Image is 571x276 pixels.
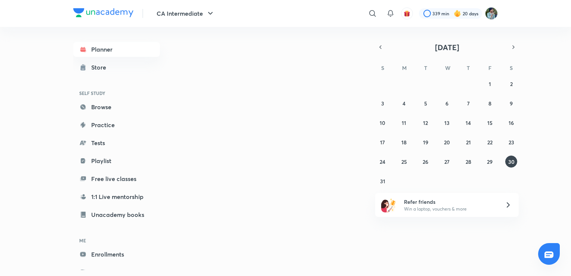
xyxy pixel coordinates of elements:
abbr: Tuesday [424,64,427,71]
button: August 4, 2025 [398,97,410,109]
abbr: August 10, 2025 [380,119,385,126]
button: CA Intermediate [152,6,219,21]
button: August 23, 2025 [505,136,517,148]
abbr: August 12, 2025 [423,119,428,126]
button: August 27, 2025 [441,156,453,168]
abbr: August 13, 2025 [444,119,450,126]
button: August 11, 2025 [398,117,410,129]
h6: Refer friends [404,198,496,206]
a: Playlist [73,153,160,168]
img: referral [381,197,396,212]
img: streak [454,10,461,17]
abbr: August 22, 2025 [487,139,493,146]
abbr: August 30, 2025 [508,158,515,165]
button: August 13, 2025 [441,117,453,129]
button: August 20, 2025 [441,136,453,148]
a: Company Logo [73,8,133,19]
abbr: Monday [402,64,407,71]
button: August 28, 2025 [462,156,474,168]
abbr: August 6, 2025 [445,100,448,107]
button: August 12, 2025 [420,117,432,129]
a: Practice [73,117,160,132]
abbr: August 19, 2025 [423,139,428,146]
abbr: August 21, 2025 [466,139,471,146]
img: Santosh Kumar Thakur [485,7,498,20]
abbr: August 18, 2025 [401,139,407,146]
button: August 29, 2025 [484,156,496,168]
button: August 9, 2025 [505,97,517,109]
button: August 25, 2025 [398,156,410,168]
button: August 1, 2025 [484,78,496,90]
button: August 6, 2025 [441,97,453,109]
div: Store [91,63,111,72]
button: August 19, 2025 [420,136,432,148]
p: Win a laptop, vouchers & more [404,206,496,212]
a: Enrollments [73,247,160,262]
button: August 30, 2025 [505,156,517,168]
button: August 8, 2025 [484,97,496,109]
a: Store [73,60,160,75]
abbr: August 3, 2025 [381,100,384,107]
button: August 31, 2025 [377,175,389,187]
button: August 7, 2025 [462,97,474,109]
button: August 24, 2025 [377,156,389,168]
abbr: August 1, 2025 [489,80,491,88]
abbr: August 26, 2025 [423,158,428,165]
abbr: August 9, 2025 [510,100,513,107]
abbr: August 4, 2025 [402,100,405,107]
h6: SELF STUDY [73,87,160,99]
abbr: August 8, 2025 [488,100,491,107]
button: August 17, 2025 [377,136,389,148]
abbr: August 17, 2025 [380,139,385,146]
abbr: August 16, 2025 [509,119,514,126]
button: August 15, 2025 [484,117,496,129]
button: August 21, 2025 [462,136,474,148]
abbr: Friday [488,64,491,71]
abbr: August 27, 2025 [444,158,450,165]
abbr: August 23, 2025 [509,139,514,146]
abbr: August 28, 2025 [466,158,471,165]
a: Free live classes [73,171,160,186]
button: August 14, 2025 [462,117,474,129]
button: August 26, 2025 [420,156,432,168]
button: August 22, 2025 [484,136,496,148]
abbr: August 2, 2025 [510,80,513,88]
abbr: August 14, 2025 [466,119,471,126]
abbr: August 29, 2025 [487,158,493,165]
h6: ME [73,234,160,247]
a: Unacademy books [73,207,160,222]
button: avatar [401,7,413,19]
a: Tests [73,135,160,150]
abbr: August 24, 2025 [380,158,385,165]
abbr: August 15, 2025 [487,119,493,126]
a: 1:1 Live mentorship [73,189,160,204]
abbr: August 5, 2025 [424,100,427,107]
abbr: August 31, 2025 [380,178,385,185]
img: Company Logo [73,8,133,17]
button: August 16, 2025 [505,117,517,129]
span: [DATE] [435,42,459,52]
abbr: August 11, 2025 [402,119,406,126]
button: August 18, 2025 [398,136,410,148]
button: August 10, 2025 [377,117,389,129]
button: [DATE] [386,42,508,52]
abbr: Wednesday [445,64,450,71]
abbr: August 20, 2025 [444,139,450,146]
abbr: Saturday [510,64,513,71]
button: August 5, 2025 [420,97,432,109]
abbr: Sunday [381,64,384,71]
abbr: August 25, 2025 [401,158,407,165]
button: August 2, 2025 [505,78,517,90]
a: Planner [73,42,160,57]
a: Browse [73,99,160,114]
button: August 3, 2025 [377,97,389,109]
img: avatar [404,10,410,17]
abbr: August 7, 2025 [467,100,470,107]
abbr: Thursday [467,64,470,71]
